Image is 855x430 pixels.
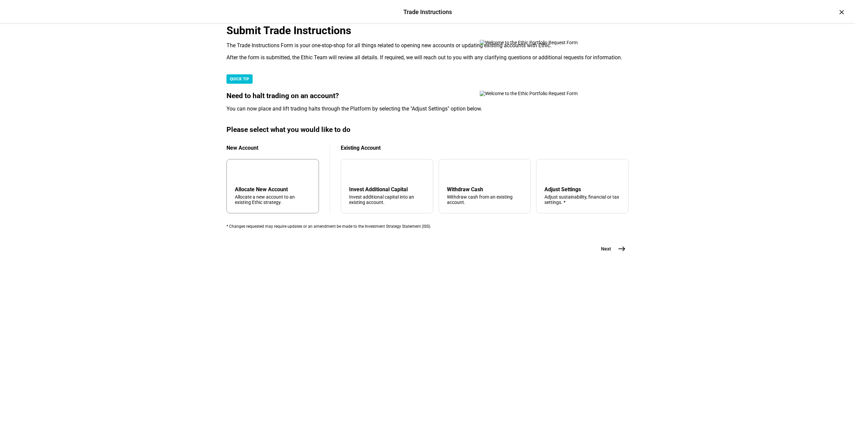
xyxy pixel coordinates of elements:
[226,42,629,49] div: The Trade Instructions Form is your one-stop-shop for all things related to opening new accounts ...
[226,145,319,151] div: New Account
[235,194,311,205] div: Allocate a new account to an existing Ethic strategy.
[226,54,629,61] div: After the form is submitted, the Ethic Team will review all details. If required, we will reach o...
[235,186,311,193] div: Allocate New Account
[480,40,600,45] img: Welcome to the Ethic Portfolio Request Form
[341,145,629,151] div: Existing Account
[601,245,611,252] span: Next
[448,169,456,177] mat-icon: arrow_upward
[618,245,626,253] mat-icon: east
[349,186,425,193] div: Invest Additional Capital
[226,126,629,134] div: Please select what you would like to do
[226,74,253,84] div: QUICK TIP
[226,224,629,229] div: * Changes requested may require updates or an amendment be made to the Investment Strategy Statem...
[544,186,620,193] div: Adjust Settings
[226,105,629,112] div: You can now place and lift trading halts through the Platform by selecting the "Adjust Settings" ...
[447,194,523,205] div: Withdraw cash from an existing account.
[236,169,244,177] mat-icon: add
[226,92,629,100] div: Need to halt trading on an account?
[480,91,600,96] img: Welcome to the Ethic Portfolio Request Form
[226,24,629,37] div: Submit Trade Instructions
[403,8,452,16] div: Trade Instructions
[447,186,523,193] div: Withdraw Cash
[349,194,425,205] div: Invest additional capital into an existing account.
[593,242,629,256] button: Next
[544,167,555,178] mat-icon: tune
[836,7,847,17] div: ×
[544,194,620,205] div: Adjust sustainability, financial or tax settings. *
[350,169,358,177] mat-icon: arrow_downward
